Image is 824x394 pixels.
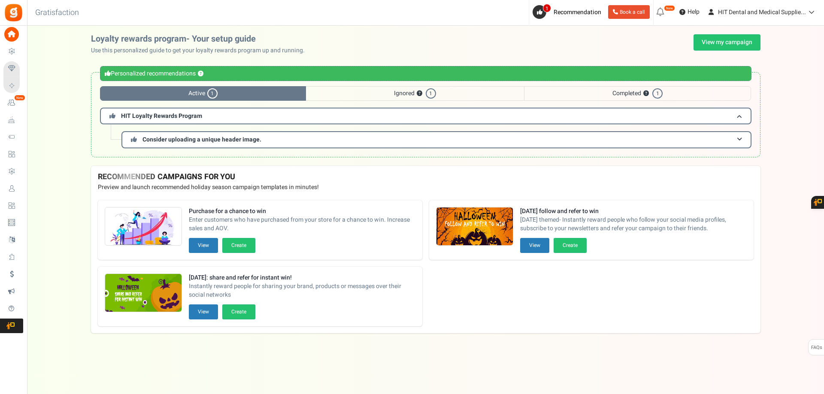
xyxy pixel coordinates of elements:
button: View [189,304,218,319]
span: 1 [426,88,436,99]
span: Completed [524,86,751,101]
img: Recommended Campaigns [436,208,513,246]
span: 1 [543,4,551,12]
span: HIT Dental and Medical Supplie... [718,8,806,17]
button: ? [198,71,203,77]
p: Preview and launch recommended holiday season campaign templates in minutes! [98,183,754,192]
h2: Loyalty rewards program- Your setup guide [91,34,312,44]
span: [DATE] themed- Instantly reward people who follow your social media profiles, subscribe to your n... [520,216,747,233]
a: New [3,96,23,110]
span: Instantly reward people for sharing your brand, products or messages over their social networks [189,282,415,299]
button: View [520,238,549,253]
button: Create [222,238,255,253]
em: New [14,95,25,101]
span: Help [685,8,700,16]
span: Consider uploading a unique header image. [142,135,261,144]
button: View [189,238,218,253]
span: HIT Loyalty Rewards Program [121,111,202,120]
span: Enter customers who have purchased from your store for a chance to win. Increase sales and AOV. [189,216,415,233]
strong: Purchase for a chance to win [189,207,415,216]
img: Gratisfaction [4,3,23,22]
span: 1 [207,88,218,99]
div: Personalized recommendations [100,66,751,81]
a: View my campaign [694,34,760,51]
span: Ignored [306,86,524,101]
strong: [DATE] follow and refer to win [520,207,747,216]
span: Active [100,86,306,101]
h3: Gratisfaction [26,4,88,21]
span: 1 [652,88,663,99]
a: Book a call [608,5,650,19]
span: FAQs [811,340,822,356]
p: Use this personalized guide to get your loyalty rewards program up and running. [91,46,312,55]
span: Recommendation [554,8,601,17]
button: Create [554,238,587,253]
strong: [DATE]: share and refer for instant win! [189,274,415,282]
button: ? [643,91,649,96]
a: 1 Recommendation [533,5,605,19]
img: Recommended Campaigns [105,274,182,313]
button: Create [222,304,255,319]
em: New [664,5,675,11]
img: Recommended Campaigns [105,208,182,246]
button: ? [417,91,422,96]
h4: RECOMMENDED CAMPAIGNS FOR YOU [98,173,754,181]
a: Help [676,5,703,19]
